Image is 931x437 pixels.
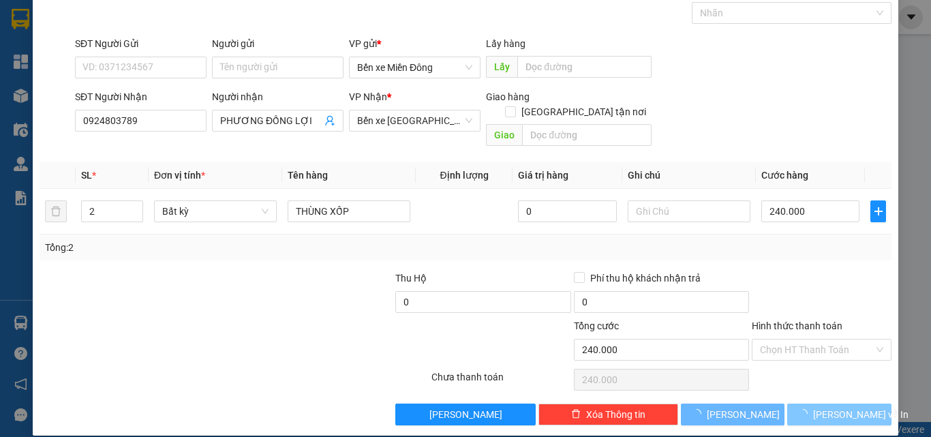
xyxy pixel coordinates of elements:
span: [PERSON_NAME] [707,407,780,422]
button: [PERSON_NAME] và In [787,404,891,425]
button: delete [45,200,67,222]
div: VP gửi [349,36,480,51]
span: Bất kỳ [162,201,269,222]
input: Dọc đường [522,124,652,146]
span: Giao hàng [486,91,530,102]
span: Cước hàng [761,170,808,181]
span: delete [571,409,581,420]
button: plus [870,200,886,222]
div: SĐT Người Nhận [75,89,207,104]
button: [PERSON_NAME] [681,404,785,425]
div: SĐT Người Gửi [75,36,207,51]
span: loading [798,409,813,419]
span: Phí thu hộ khách nhận trả [585,271,706,286]
span: Decrease Value [127,211,142,222]
span: plus [871,206,885,217]
span: Tổng cước [574,320,619,331]
span: down [132,213,140,221]
button: deleteXóa Thông tin [538,404,678,425]
span: SL [81,170,92,181]
div: Người nhận [212,89,344,104]
span: Giao [486,124,522,146]
span: Bến xe Quảng Ngãi [357,110,472,131]
span: [PERSON_NAME] và In [813,407,909,422]
div: Người gửi [212,36,344,51]
span: [GEOGRAPHIC_DATA] tận nơi [516,104,652,119]
span: Giá trị hàng [518,170,568,181]
div: Tổng: 2 [45,240,361,255]
input: 0 [518,200,616,222]
span: Đơn vị tính [154,170,205,181]
span: up [132,203,140,211]
input: Dọc đường [517,56,652,78]
th: Ghi chú [622,162,756,189]
button: [PERSON_NAME] [395,404,535,425]
span: Lấy [486,56,517,78]
span: user-add [324,115,335,126]
span: Thu Hộ [395,273,427,284]
span: Lấy hàng [486,38,525,49]
span: Định lượng [440,170,488,181]
input: Ghi Chú [628,200,750,222]
span: Bến xe Miền Đông [357,57,472,78]
span: Tên hàng [288,170,328,181]
span: [PERSON_NAME] [429,407,502,422]
span: Increase Value [127,201,142,211]
span: VP Nhận [349,91,387,102]
div: Chưa thanh toán [430,370,573,393]
span: loading [692,409,707,419]
label: Hình thức thanh toán [752,320,842,331]
input: VD: Bàn, Ghế [288,200,410,222]
span: Xóa Thông tin [586,407,645,422]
